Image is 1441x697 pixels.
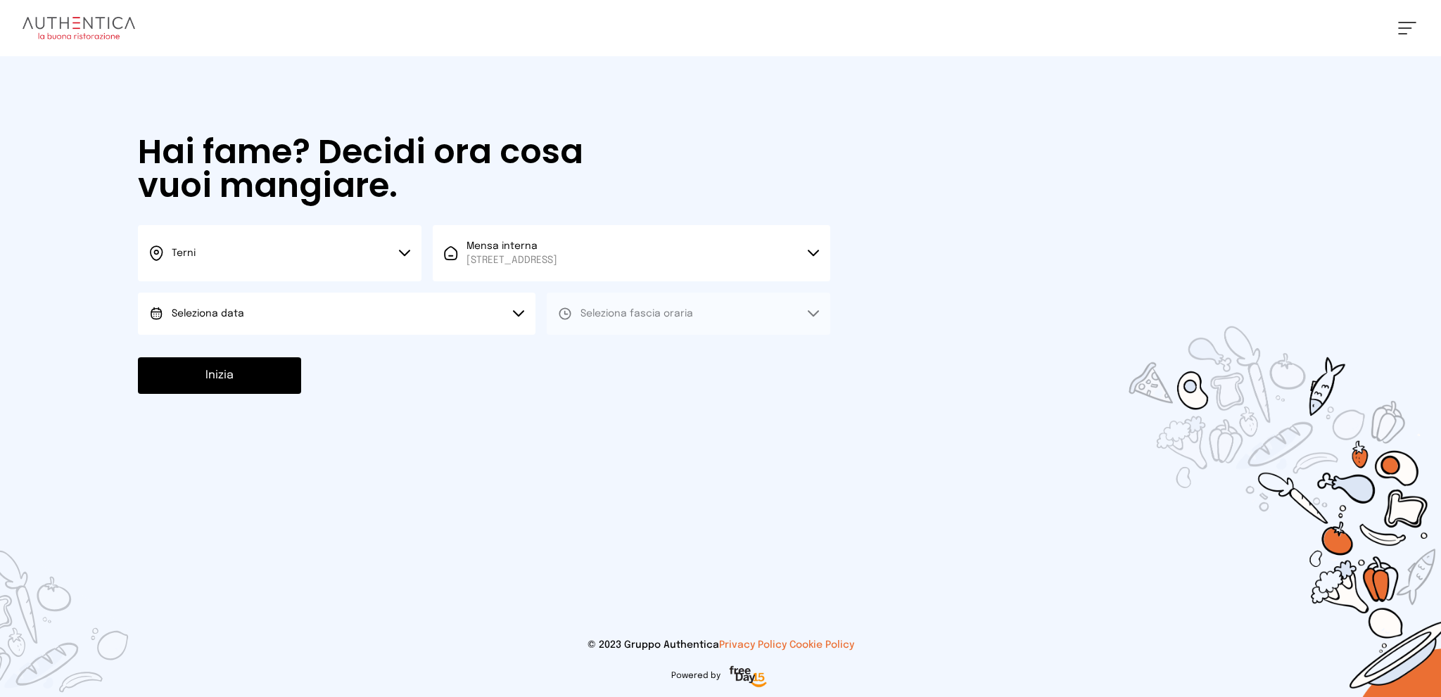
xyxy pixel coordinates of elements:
span: [STREET_ADDRESS] [466,253,557,267]
span: Seleziona fascia oraria [580,309,693,319]
button: Seleziona fascia oraria [547,293,830,335]
img: sticker-selezione-mensa.70a28f7.png [1047,245,1441,697]
span: Powered by [671,670,720,682]
span: Mensa interna [466,239,557,267]
img: logo.8f33a47.png [23,17,135,39]
span: Terni [172,248,196,258]
span: Seleziona data [172,309,244,319]
button: Inizia [138,357,301,394]
a: Privacy Policy [719,640,787,650]
a: Cookie Policy [789,640,854,650]
button: Terni [138,225,421,281]
button: Mensa interna[STREET_ADDRESS] [433,225,830,281]
h1: Hai fame? Decidi ora cosa vuoi mangiare. [138,135,657,203]
button: Seleziona data [138,293,535,335]
img: logo-freeday.3e08031.png [726,663,770,691]
p: © 2023 Gruppo Authentica [23,638,1418,652]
